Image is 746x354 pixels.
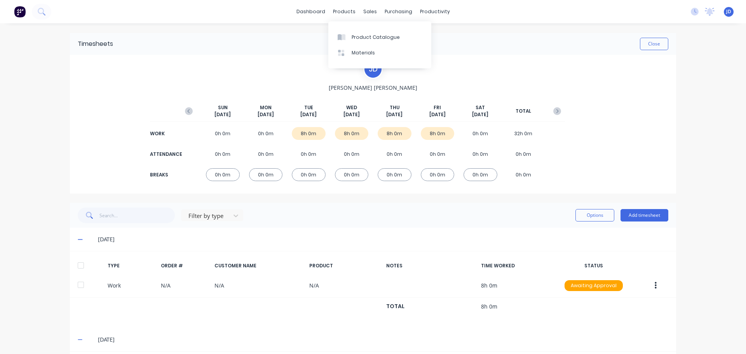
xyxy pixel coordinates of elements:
div: Awaiting Approval [565,280,623,291]
button: Options [575,209,614,221]
div: STATUS [558,262,629,269]
div: 0h 0m [421,168,455,181]
span: MON [260,104,272,111]
span: TUE [304,104,313,111]
div: Product Catalogue [352,34,400,41]
div: 0h 0m [378,148,411,160]
div: 0h 0m [206,148,240,160]
div: 0h 0m [249,168,283,181]
div: WORK [150,130,181,137]
div: 0h 0m [421,148,455,160]
div: NOTES [386,262,475,269]
div: ORDER # [161,262,208,269]
div: 8h 0m [335,127,369,140]
div: 0h 0m [206,127,240,140]
span: [DATE] [343,111,360,118]
div: 0h 0m [335,168,369,181]
a: dashboard [293,6,329,17]
span: [DATE] [214,111,231,118]
span: [DATE] [300,111,317,118]
span: FRI [434,104,441,111]
span: [DATE] [258,111,274,118]
div: 0h 0m [249,127,283,140]
a: Product Catalogue [328,29,431,45]
div: 8h 0m [378,127,411,140]
div: 0h 0m [507,168,540,181]
span: [DATE] [472,111,488,118]
button: Close [640,38,668,50]
span: THU [390,104,399,111]
div: 0h 0m [292,168,326,181]
div: 0h 0m [335,148,369,160]
div: 0h 0m [292,148,326,160]
input: Search... [99,208,175,223]
div: ATTENDANCE [150,151,181,158]
div: 0h 0m [464,148,497,160]
span: TOTAL [516,108,531,115]
span: [DATE] [429,111,446,118]
div: 0h 0m [464,168,497,181]
div: 0h 0m [378,168,411,181]
div: products [329,6,359,17]
span: WED [346,104,357,111]
div: TYPE [108,262,155,269]
div: 0h 0m [249,148,283,160]
div: PRODUCT [309,262,380,269]
div: productivity [416,6,454,17]
div: 0h 0m [464,127,497,140]
div: sales [359,6,381,17]
div: TIME WORKED [481,262,552,269]
div: 0h 0m [206,168,240,181]
div: [DATE] [98,235,668,244]
div: [DATE] [98,335,668,344]
span: JD [726,8,731,15]
button: Add timesheet [621,209,668,221]
span: [DATE] [386,111,403,118]
div: Timesheets [78,39,113,49]
img: Factory [14,6,26,17]
div: Materials [352,49,375,56]
span: SUN [218,104,228,111]
div: 32h 0m [507,127,540,140]
div: BREAKS [150,171,181,178]
div: 0h 0m [507,148,540,160]
div: 8h 0m [421,127,455,140]
span: SAT [476,104,485,111]
span: [PERSON_NAME] [PERSON_NAME] [329,84,417,92]
div: CUSTOMER NAME [214,262,303,269]
div: 8h 0m [292,127,326,140]
div: purchasing [381,6,416,17]
a: Materials [328,45,431,61]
